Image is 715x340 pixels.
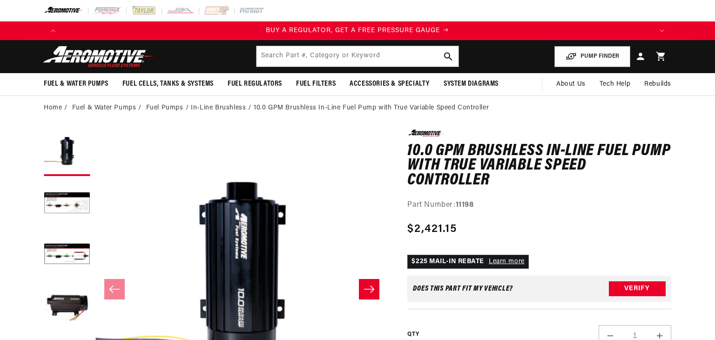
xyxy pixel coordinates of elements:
[407,331,419,339] label: QTY
[407,199,671,211] div: Part Number:
[221,73,289,95] summary: Fuel Regulators
[44,79,108,89] span: Fuel & Water Pumps
[350,79,430,89] span: Accessories & Specialty
[44,181,90,227] button: Load image 2 in gallery view
[115,73,221,95] summary: Fuel Cells, Tanks & Systems
[637,73,678,95] summary: Rebuilds
[600,79,630,89] span: Tech Help
[44,129,90,176] button: Load image 1 in gallery view
[456,201,474,209] strong: 11198
[20,21,695,40] slideshow-component: Translation missing: en.sections.announcements.announcement_bar
[407,144,671,188] h1: 10.0 GPM Brushless In-Line Fuel Pump with True Variable Speed Controller
[407,221,457,238] span: $2,421.15
[44,283,90,330] button: Load image 4 in gallery view
[444,79,499,89] span: System Diagrams
[266,27,440,34] span: BUY A REGULATOR, GET A FREE PRESSURE GAUGE
[256,46,459,67] input: Search by Part Number, Category or Keyword
[289,73,343,95] summary: Fuel Filters
[62,26,653,36] div: Announcement
[62,26,653,36] a: BUY A REGULATOR, GET A FREE PRESSURE GAUGE
[549,73,593,95] a: About Us
[62,26,653,36] div: 1 of 4
[191,103,254,113] li: In-Line Brushless
[644,79,671,89] span: Rebuilds
[44,21,62,40] button: Translation missing: en.sections.announcements.previous_announcement
[44,232,90,279] button: Load image 3 in gallery view
[37,73,115,95] summary: Fuel & Water Pumps
[296,79,336,89] span: Fuel Filters
[72,103,136,113] a: Fuel & Water Pumps
[228,79,282,89] span: Fuel Regulators
[556,81,586,88] span: About Us
[413,285,513,292] div: Does This part fit My vehicle?
[44,103,62,113] a: Home
[489,258,525,265] a: Learn more
[254,103,489,113] li: 10.0 GPM Brushless In-Line Fuel Pump with True Variable Speed Controller
[437,73,506,95] summary: System Diagrams
[407,255,528,269] p: $225 MAIL-IN REBATE
[593,73,637,95] summary: Tech Help
[609,281,666,296] button: Verify
[146,103,183,113] a: Fuel Pumps
[40,46,157,68] img: Aeromotive
[343,73,437,95] summary: Accessories & Specialty
[122,79,214,89] span: Fuel Cells, Tanks & Systems
[44,103,671,113] nav: breadcrumbs
[653,21,671,40] button: Translation missing: en.sections.announcements.next_announcement
[438,46,459,67] button: search button
[554,46,630,67] button: PUMP FINDER
[359,279,379,299] button: Slide right
[104,279,125,299] button: Slide left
